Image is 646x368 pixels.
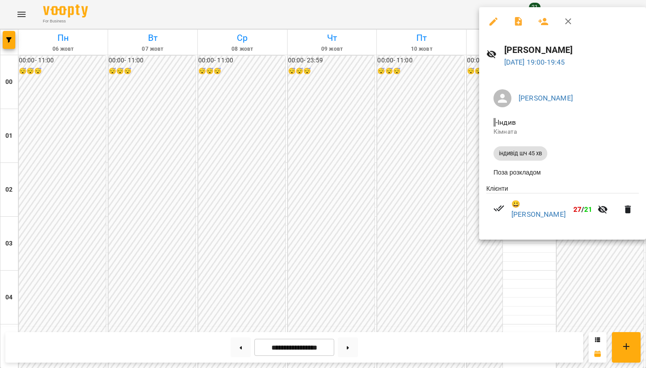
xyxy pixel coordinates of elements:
[493,118,518,127] span: - Індив
[573,205,581,214] span: 27
[504,43,639,57] h6: [PERSON_NAME]
[493,149,547,158] span: індивід шч 45 хв
[493,203,504,214] svg: Візит сплачено
[486,184,639,229] ul: Клієнти
[493,127,632,136] p: Кімната
[519,94,573,102] a: [PERSON_NAME]
[584,205,592,214] span: 21
[573,205,593,214] b: /
[504,58,565,66] a: [DATE] 19:00-19:45
[511,199,570,220] a: 😀 [PERSON_NAME]
[486,164,639,180] li: Поза розкладом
